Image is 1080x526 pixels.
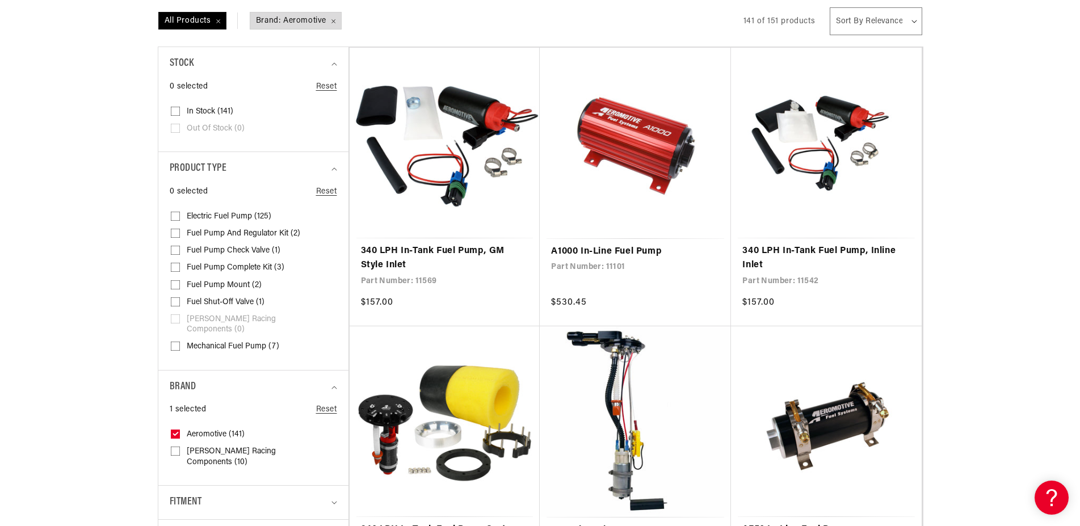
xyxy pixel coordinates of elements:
span: 1 selected [170,403,207,416]
span: Fitment [170,494,202,511]
span: Fuel Pump Check Valve (1) [187,246,280,256]
span: Fuel Pump Complete Kit (3) [187,263,284,273]
span: [PERSON_NAME] Racing Components (0) [187,314,318,335]
span: [PERSON_NAME] Racing Components (10) [187,447,318,467]
summary: Product type (0 selected) [170,152,337,186]
span: Out of stock (0) [187,124,245,134]
a: Brand: Aeromotive [249,12,342,30]
span: 141 of 151 products [743,17,815,26]
span: Brand [170,379,196,395]
span: Mechanical Fuel Pump (7) [187,342,279,352]
span: 0 selected [170,81,208,93]
a: Reset [316,81,337,93]
span: 0 selected [170,186,208,198]
summary: Fitment (0 selected) [170,486,337,519]
span: Fuel Pump Mount (2) [187,280,262,291]
span: Electric Fuel Pump (125) [187,212,271,222]
span: Fuel Pump and Regulator Kit (2) [187,229,300,239]
a: Reset [316,186,337,198]
span: Stock [170,56,194,72]
a: 340 LPH In-Tank Fuel Pump, Inline Inlet [742,244,910,273]
a: A1000 In-Line Fuel Pump [551,245,720,259]
span: Brand: Aeromotive [250,12,341,30]
span: In stock (141) [187,107,233,117]
span: Fuel Shut-Off Valve (1) [187,297,264,308]
span: Product type [170,161,227,177]
summary: Brand (1 selected) [170,371,337,404]
span: Aeromotive (141) [187,430,245,440]
summary: Stock (0 selected) [170,47,337,81]
span: All Products [159,12,226,30]
a: 340 LPH In-Tank Fuel Pump, GM Style Inlet [361,244,529,273]
a: All Products [158,12,249,30]
a: Reset [316,403,337,416]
